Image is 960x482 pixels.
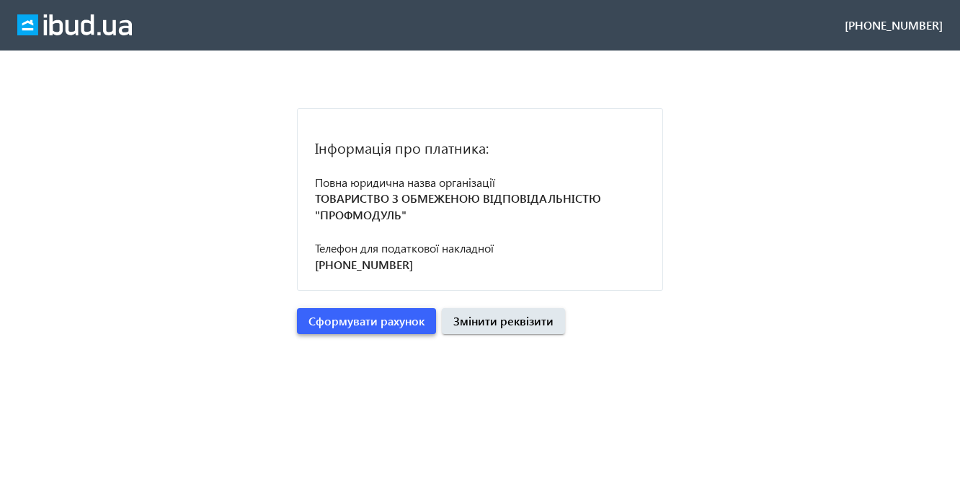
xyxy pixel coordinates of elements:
[442,308,565,334] button: Змінити реквізити
[315,240,494,255] span: Телефон для податкової накладної
[308,313,425,329] span: Сформувати рахунок
[297,308,436,334] button: Сформувати рахунок
[315,257,645,273] p: [PHONE_NUMBER]
[315,190,645,223] p: ТОВАРИСТВО З ОБМЕЖЕНОЮ ВІДПОВІДАЛЬНІСТЮ "ПРОФМОДУЛЬ"
[453,313,554,329] span: Змінити реквізити
[845,17,943,33] div: [PHONE_NUMBER]
[315,175,495,190] span: Повна юридична назва організації
[315,137,645,157] h2: Інформація про платника:
[17,14,132,36] img: ibud_full_logo_white.svg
